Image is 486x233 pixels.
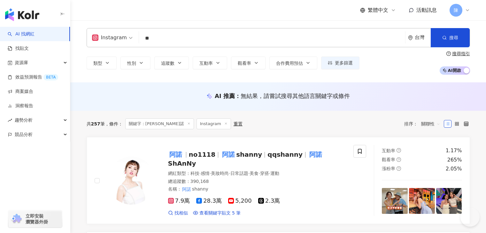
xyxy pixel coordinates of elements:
[154,56,189,69] button: 追蹤數
[87,56,117,69] button: 類型
[92,33,127,43] div: Instagram
[335,60,353,65] span: 更多篩選
[196,198,222,204] span: 28.3萬
[321,56,359,69] button: 更多篩選
[421,119,440,129] span: 關聯性
[8,31,35,37] a: searchAI 找網紅
[248,171,250,176] span: ·
[234,121,243,126] div: 重置
[10,214,23,224] img: chrome extension
[193,56,227,69] button: 互動率
[105,121,123,126] span: 條件 ：
[416,7,437,13] span: 活動訊息
[210,171,211,176] span: ·
[397,166,401,171] span: question-circle
[107,157,155,205] img: KOL Avatar
[415,35,431,40] div: 台灣
[447,156,462,163] div: 265%
[382,148,395,153] span: 互動率
[189,151,216,158] span: no1118
[125,118,194,129] span: 關鍵字：[PERSON_NAME]諾
[229,171,230,176] span: ·
[93,61,102,66] span: 類型
[168,160,196,167] span: ShAnNy
[192,186,208,192] span: shanny
[26,213,48,225] span: 立即安裝 瀏覽器外掛
[408,35,413,40] span: environment
[215,92,350,100] div: AI 推薦 ：
[120,56,150,69] button: 性別
[397,157,401,162] span: question-circle
[168,170,346,177] div: 網紅類型 ：
[258,171,260,176] span: ·
[190,171,199,176] span: 科技
[221,149,236,160] mark: 阿諾
[168,186,208,193] span: 名稱 ：
[15,56,28,70] span: 資源庫
[446,147,462,154] div: 1.17%
[236,151,262,158] span: shanny
[382,157,395,162] span: 觀看率
[446,165,462,172] div: 2.05%
[258,198,280,204] span: 2.3萬
[231,56,266,69] button: 觀看率
[199,61,213,66] span: 互動率
[181,186,192,193] mark: 阿諾
[460,207,480,227] iframe: Help Scout Beacon - Open
[8,118,12,123] span: rise
[193,210,241,216] a: 查看關鍵字貼文 5 筆
[228,198,252,204] span: 5,200
[436,188,462,214] img: post-image
[15,127,33,142] span: 競品分析
[8,103,33,109] a: 洞察報告
[454,7,458,14] span: 陳
[449,35,458,40] span: 搜尋
[308,149,323,160] mark: 阿諾
[168,149,183,160] mark: 阿諾
[8,74,58,80] a: 效益預測報告BETA
[87,137,470,224] a: KOL Avatar阿諾no1118阿諾shannyqqshanny阿諾ShAnNy網紅類型：科技·感情·美妝時尚·日常話題·美食·穿搭·運動總追蹤數：390,168名稱：阿諾shanny7.9...
[168,198,190,204] span: 7.9萬
[127,61,136,66] span: 性別
[174,210,188,216] span: 找相似
[452,51,470,56] div: 搜尋指引
[87,121,105,126] div: 共 筆
[168,178,346,185] div: 總追蹤數 ： 390,168
[201,171,210,176] span: 感情
[230,171,248,176] span: 日常話題
[382,188,408,214] img: post-image
[270,171,279,176] span: 運動
[199,210,241,216] span: 查看關鍵字貼文 5 筆
[446,51,451,56] span: question-circle
[267,151,303,158] span: qqshanny
[368,7,388,14] span: 繁體中文
[404,119,444,129] div: 排序：
[168,210,188,216] a: 找相似
[382,166,395,171] span: 漲粉率
[409,188,435,214] img: post-image
[8,45,29,52] a: 找貼文
[238,61,251,66] span: 觀看率
[260,171,269,176] span: 穿搭
[15,113,33,127] span: 趨勢分析
[250,171,258,176] span: 美食
[211,171,229,176] span: 美妝時尚
[5,8,39,21] img: logo
[199,171,201,176] span: ·
[197,118,231,129] span: Instagram
[276,61,303,66] span: 合作費用預估
[91,121,100,126] span: 257
[269,56,317,69] button: 合作費用預估
[241,93,350,99] span: 無結果，請嘗試搜尋其他語言關鍵字或條件
[397,148,401,153] span: question-circle
[161,61,174,66] span: 追蹤數
[8,210,62,228] a: chrome extension立即安裝 瀏覽器外掛
[8,88,33,95] a: 商案媒合
[269,171,270,176] span: ·
[431,28,470,47] button: 搜尋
